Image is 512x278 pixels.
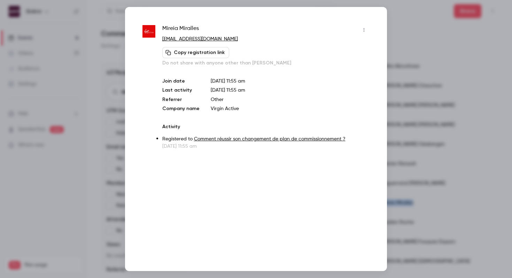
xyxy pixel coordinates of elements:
[162,143,370,150] p: [DATE] 11:55 am
[162,60,370,67] p: Do not share with anyone other than [PERSON_NAME]
[162,136,370,143] p: Registered to
[162,96,200,103] p: Referrer
[142,25,155,38] img: virginactive.co.uk
[162,47,229,58] button: Copy registration link
[162,123,370,130] p: Activity
[162,105,200,112] p: Company name
[162,24,199,36] span: Mireia Miralles
[211,78,370,85] p: [DATE] 11:55 am
[162,87,200,94] p: Last activity
[211,88,245,93] span: [DATE] 11:55 am
[211,105,370,112] p: Virgin Active
[211,96,370,103] p: Other
[162,37,238,41] a: [EMAIL_ADDRESS][DOMAIN_NAME]
[162,78,200,85] p: Join date
[194,137,346,141] a: Comment réussir son changement de plan de commissionnement ?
